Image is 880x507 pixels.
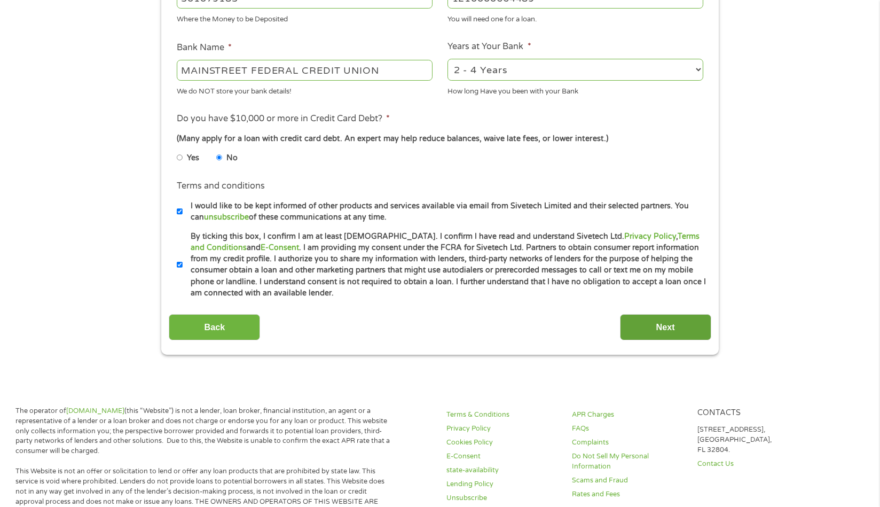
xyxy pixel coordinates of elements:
label: No [226,152,238,164]
label: Do you have $10,000 or more in Credit Card Debt? [177,113,390,124]
a: E-Consent [261,243,299,252]
a: Unsubscribe [446,493,559,503]
a: Rates and Fees [572,489,685,500]
a: state-availability [446,465,559,475]
a: Privacy Policy [446,424,559,434]
input: Back [169,314,260,340]
div: Where the Money to be Deposited [177,11,433,25]
div: You will need one for a loan. [447,11,703,25]
div: We do NOT store your bank details! [177,82,433,97]
a: APR Charges [572,410,685,420]
a: Scams and Fraud [572,475,685,486]
a: Cookies Policy [446,438,559,448]
a: Contact Us [697,459,810,469]
a: E-Consent [446,451,559,462]
a: unsubscribe [204,213,249,222]
label: Bank Name [177,42,232,53]
p: The operator of (this “Website”) is not a lender, loan broker, financial institution, an agent or... [15,406,392,456]
a: Complaints [572,438,685,448]
a: Terms and Conditions [191,232,700,252]
label: Yes [187,152,199,164]
input: Next [620,314,711,340]
div: (Many apply for a loan with credit card debt. An expert may help reduce balances, waive late fees... [177,133,703,145]
a: Lending Policy [446,479,559,489]
h4: Contacts [697,408,810,418]
label: By ticking this box, I confirm I am at least [DEMOGRAPHIC_DATA]. I confirm I have read and unders... [183,231,706,299]
label: Years at Your Bank [447,41,531,52]
a: FAQs [572,424,685,434]
a: Terms & Conditions [446,410,559,420]
p: [STREET_ADDRESS], [GEOGRAPHIC_DATA], FL 32804. [697,425,810,455]
div: How long Have you been with your Bank [447,82,703,97]
a: Do Not Sell My Personal Information [572,451,685,472]
a: [DOMAIN_NAME] [66,407,124,415]
a: Privacy Policy [624,232,676,241]
label: Terms and conditions [177,181,265,192]
label: I would like to be kept informed of other products and services available via email from Sivetech... [183,200,706,223]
